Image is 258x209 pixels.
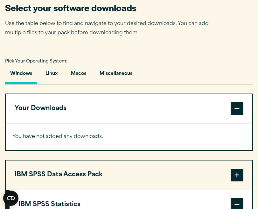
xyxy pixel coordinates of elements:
[6,160,252,189] button: IBM SPSS Data Access Pack
[94,66,137,84] button: Miscellaneous
[66,66,91,84] button: Macos
[6,94,252,123] button: Your Downloads
[5,2,218,14] h2: Select your software downloads
[5,66,37,84] button: Windows
[3,191,18,206] button: Open CMP widget
[12,132,246,141] p: You have not added any downloads.
[5,59,67,63] span: Pick Your Operating System:
[6,123,252,150] div: Your Downloads
[5,19,218,38] p: Use the table below to find and navigate to your desired downloads. You can add multiple files to...
[40,66,63,84] button: Linux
